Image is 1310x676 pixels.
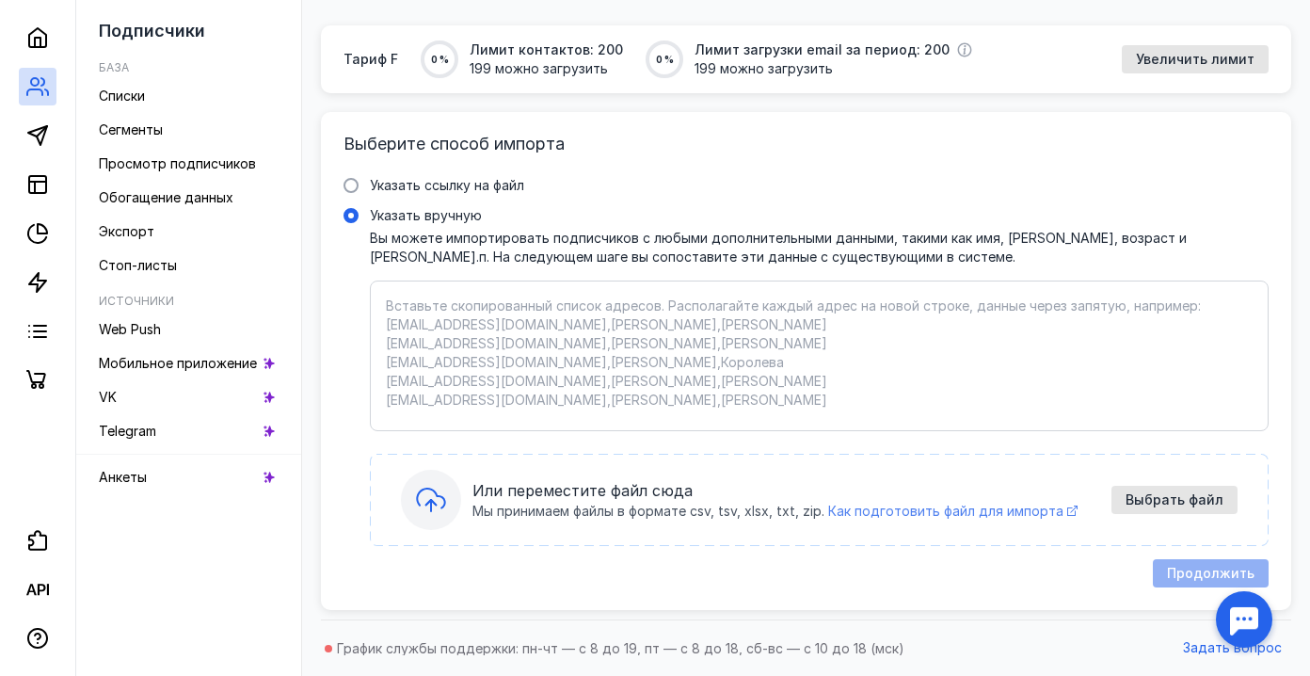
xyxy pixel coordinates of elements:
span: Списки [99,88,145,104]
span: Как подготовить файл для импорта [828,503,1063,519]
h5: Источники [99,294,174,308]
h5: База [99,60,129,74]
span: График службы поддержки: пн-чт — с 8 до 19, пт — с 8 до 18, сб-вс — с 10 до 18 (мск) [337,640,904,656]
span: Лимит контактов: 200 [470,40,623,59]
a: Просмотр подписчиков [91,149,286,179]
a: Как подготовить файл для импорта [828,502,1078,521]
span: Выбрать файл [1126,492,1223,508]
span: Мобильное приложение [99,355,257,371]
span: Указать ссылку на файл [370,177,524,193]
span: Или переместите файл сюда [472,479,1100,502]
a: Web Push [91,314,286,345]
span: Увеличить лимит [1136,52,1254,68]
span: Telegram [99,423,156,439]
span: Стоп-листы [99,257,177,273]
span: Сегменты [99,121,163,137]
h3: Выберите способ импорта [343,135,1269,153]
span: VK [99,389,117,405]
span: 199 можно загрузить [695,59,972,78]
div: Вы можете импортировать подписчиков с любыми дополнительными данными, такими как имя, [PERSON_NAM... [370,229,1269,266]
span: Задать вопрос [1183,640,1282,656]
span: Обогащение данных [99,189,233,205]
a: Анкеты [91,462,286,492]
textarea: Указать вручнуюВы можете импортировать подписчиков с любыми дополнительными данными, такими как и... [386,297,1253,415]
a: Сегменты [91,115,286,145]
a: Экспорт [91,217,286,247]
button: Увеличить лимит [1122,45,1269,73]
span: Тариф F [343,50,398,69]
span: Экспорт [99,223,154,239]
a: Списки [91,81,286,111]
a: Обогащение данных [91,183,286,213]
span: Лимит загрузки email за период: 200 [695,40,950,59]
a: Мобильное приложение [91,348,286,378]
span: Просмотр подписчиков [99,155,256,171]
span: Указать вручную [370,207,482,223]
span: Web Push [99,321,161,337]
a: Telegram [91,416,286,446]
button: Указать вручнуюВы можете импортировать подписчиков с любыми дополнительными данными, такими как и... [1111,486,1238,514]
a: Стоп-листы [91,250,286,281]
button: Задать вопрос [1174,635,1291,663]
span: Подписчики [99,21,205,40]
span: Анкеты [99,469,147,485]
span: Мы принимаем файлы в формате csv, tsv, xlsx, txt, zip. [472,502,824,521]
a: VK [91,382,286,412]
span: 199 можно загрузить [470,59,623,78]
